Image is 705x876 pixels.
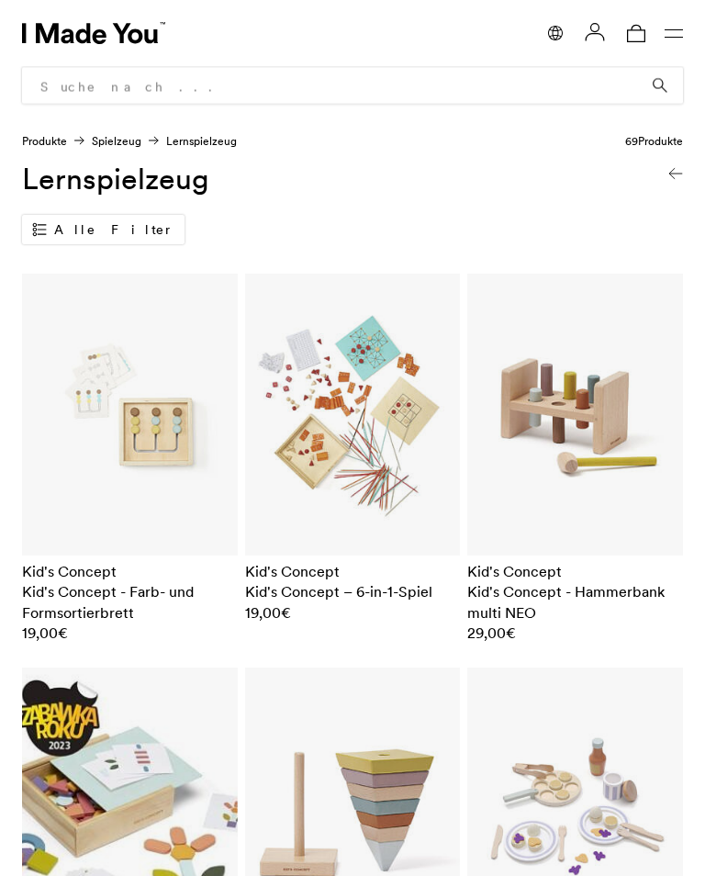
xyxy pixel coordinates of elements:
a: Spielzeug [92,134,141,148]
h1: Lernspielzeug [22,159,683,200]
img: Kid's Concept – 6-in-1-Spiel [245,274,461,556]
a: Kid's Concept Kid's Concept - Hammerbank multi NEO 29,00€ [467,561,683,644]
span: 69 [625,134,638,148]
nav: Lernspielzeug [22,133,237,150]
h2: Kid's Concept - Farb- und Formsortierbrett [22,581,238,623]
div: Kid's Concept [467,561,683,581]
bdi: 19,00 [22,623,68,642]
h2: Kid's Concept – 6-in-1-Spiel [245,581,461,601]
p: Produkte [625,133,683,150]
span: € [506,623,516,642]
a: Alle Filter [22,215,185,244]
img: Kid's Concept - Farb- und Formsortierbrett [22,274,238,556]
a: Produkte [22,134,67,148]
span: € [58,623,68,642]
a: Kid's Concept Kid's Concept – 6-in-1-Spiel 19,00€ [245,561,461,623]
span: € [281,603,291,622]
img: Kid's Concept - Hammerbank multi NEO [467,274,683,556]
bdi: 29,00 [467,623,516,642]
div: Kid's Concept [245,561,461,581]
a: Kid's Concept Kid's Concept - Farb- und Formsortierbrett 19,00€ [22,561,238,644]
h2: Kid's Concept - Hammerbank multi NEO [467,581,683,623]
div: Kid's Concept [22,561,238,581]
bdi: 19,00 [245,603,291,622]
